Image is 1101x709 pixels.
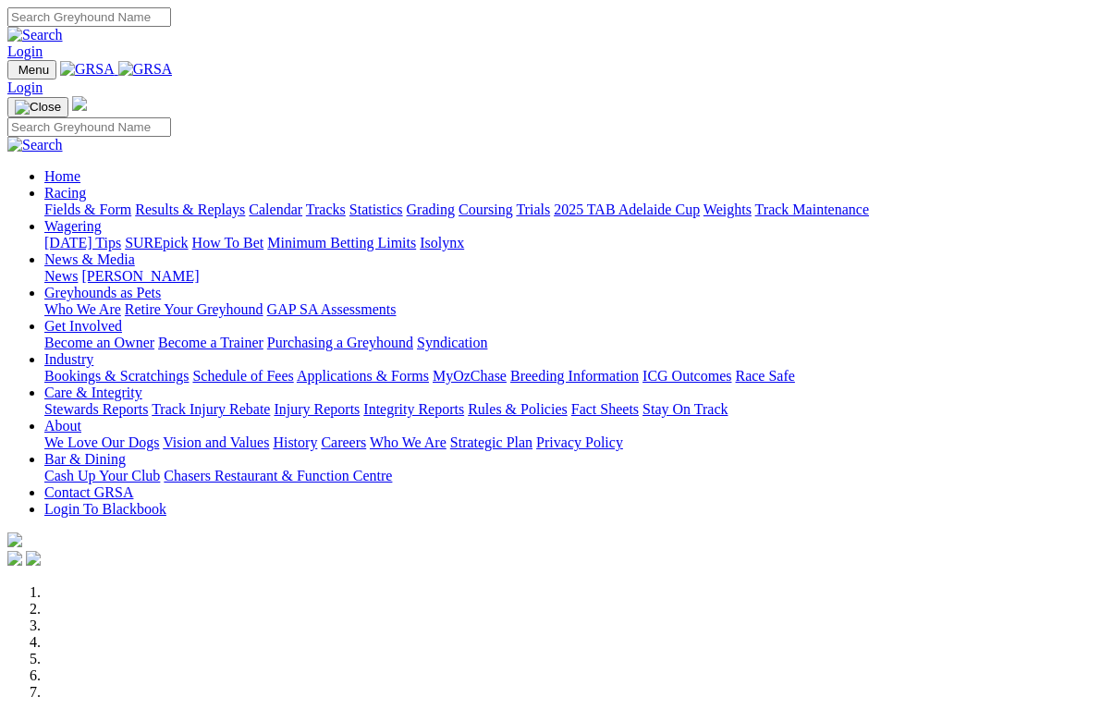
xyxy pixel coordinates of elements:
a: Bookings & Scratchings [44,368,189,384]
a: Minimum Betting Limits [267,235,416,251]
a: Schedule of Fees [192,368,293,384]
div: Care & Integrity [44,401,1094,418]
a: Results & Replays [135,202,245,217]
a: Privacy Policy [536,434,623,450]
a: Tracks [306,202,346,217]
a: News [44,268,78,284]
a: Statistics [349,202,403,217]
a: Applications & Forms [297,368,429,384]
a: Wagering [44,218,102,234]
a: Who We Are [370,434,447,450]
a: ICG Outcomes [642,368,731,384]
a: Retire Your Greyhound [125,301,263,317]
a: Care & Integrity [44,385,142,400]
a: 2025 TAB Adelaide Cup [554,202,700,217]
a: News & Media [44,251,135,267]
a: How To Bet [192,235,264,251]
img: Close [15,100,61,115]
a: Bar & Dining [44,451,126,467]
a: Industry [44,351,93,367]
a: Isolynx [420,235,464,251]
a: Stewards Reports [44,401,148,417]
a: Careers [321,434,366,450]
a: Track Injury Rebate [152,401,270,417]
a: Integrity Reports [363,401,464,417]
img: logo-grsa-white.png [72,96,87,111]
a: Calendar [249,202,302,217]
div: News & Media [44,268,1094,285]
a: [DATE] Tips [44,235,121,251]
a: Racing [44,185,86,201]
img: GRSA [118,61,173,78]
a: Get Involved [44,318,122,334]
a: GAP SA Assessments [267,301,397,317]
img: Search [7,137,63,153]
a: Purchasing a Greyhound [267,335,413,350]
a: Who We Are [44,301,121,317]
div: Racing [44,202,1094,218]
a: Trials [516,202,550,217]
img: GRSA [60,61,115,78]
a: Injury Reports [274,401,360,417]
div: Industry [44,368,1094,385]
a: History [273,434,317,450]
a: Grading [407,202,455,217]
a: Track Maintenance [755,202,869,217]
div: About [44,434,1094,451]
a: Breeding Information [510,368,639,384]
img: Search [7,27,63,43]
img: facebook.svg [7,551,22,566]
a: Race Safe [735,368,794,384]
a: SUREpick [125,235,188,251]
div: Bar & Dining [44,468,1094,484]
a: [PERSON_NAME] [81,268,199,284]
input: Search [7,117,171,137]
div: Greyhounds as Pets [44,301,1094,318]
a: Login [7,79,43,95]
img: logo-grsa-white.png [7,532,22,547]
a: Chasers Restaurant & Function Centre [164,468,392,483]
img: twitter.svg [26,551,41,566]
a: Strategic Plan [450,434,532,450]
a: Vision and Values [163,434,269,450]
button: Toggle navigation [7,97,68,117]
a: Coursing [459,202,513,217]
div: Get Involved [44,335,1094,351]
a: Rules & Policies [468,401,568,417]
a: Weights [703,202,752,217]
div: Wagering [44,235,1094,251]
button: Toggle navigation [7,60,56,79]
a: MyOzChase [433,368,507,384]
a: Cash Up Your Club [44,468,160,483]
a: Become a Trainer [158,335,263,350]
a: Home [44,168,80,184]
a: Contact GRSA [44,484,133,500]
a: Fields & Form [44,202,131,217]
a: Syndication [417,335,487,350]
a: About [44,418,81,434]
a: Become an Owner [44,335,154,350]
a: We Love Our Dogs [44,434,159,450]
a: Login [7,43,43,59]
span: Menu [18,63,49,77]
a: Login To Blackbook [44,501,166,517]
a: Stay On Track [642,401,728,417]
a: Fact Sheets [571,401,639,417]
input: Search [7,7,171,27]
a: Greyhounds as Pets [44,285,161,300]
